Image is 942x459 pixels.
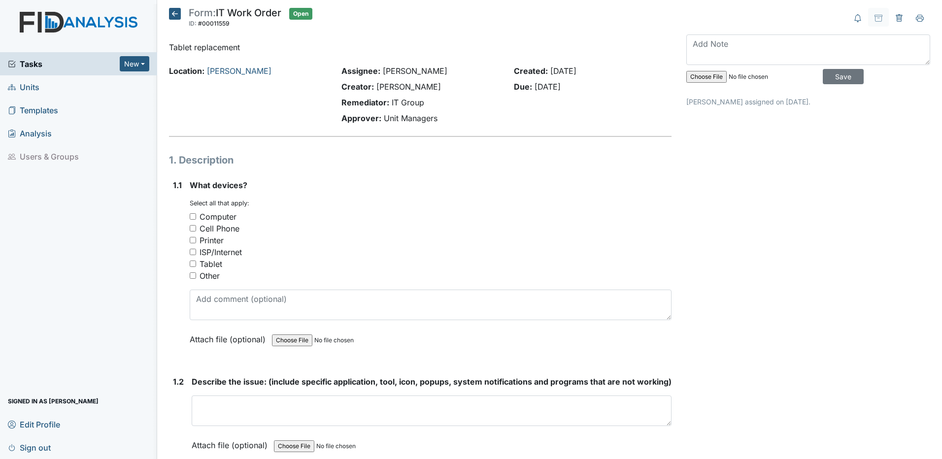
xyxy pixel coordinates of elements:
[514,82,532,92] strong: Due:
[198,20,230,27] span: #00011559
[8,126,52,141] span: Analysis
[200,258,222,270] div: Tablet
[207,66,271,76] a: [PERSON_NAME]
[190,199,249,207] small: Select all that apply:
[120,56,149,71] button: New
[173,376,184,388] label: 1.2
[200,223,239,234] div: Cell Phone
[190,225,196,231] input: Cell Phone
[383,66,447,76] span: [PERSON_NAME]
[8,58,120,70] a: Tasks
[190,272,196,279] input: Other
[392,98,424,107] span: IT Group
[192,434,271,451] label: Attach file (optional)
[8,393,99,409] span: Signed in as [PERSON_NAME]
[514,66,548,76] strong: Created:
[169,41,672,53] p: Tablet replacement
[200,234,224,246] div: Printer
[189,20,197,27] span: ID:
[384,113,437,123] span: Unit Managers
[169,153,672,167] h1: 1. Description
[8,79,39,95] span: Units
[823,69,864,84] input: Save
[200,246,242,258] div: ISP/Internet
[8,440,51,455] span: Sign out
[200,211,236,223] div: Computer
[190,261,196,267] input: Tablet
[169,66,204,76] strong: Location:
[341,66,380,76] strong: Assignee:
[173,179,182,191] label: 1.1
[289,8,312,20] span: Open
[190,328,269,345] label: Attach file (optional)
[550,66,576,76] span: [DATE]
[535,82,561,92] span: [DATE]
[341,113,381,123] strong: Approver:
[189,7,216,19] span: Form:
[190,180,247,190] span: What devices?
[8,102,58,118] span: Templates
[200,270,220,282] div: Other
[8,417,60,432] span: Edit Profile
[192,377,672,387] span: Describe the issue: (include specific application, tool, icon, popups, system notifications and p...
[190,237,196,243] input: Printer
[341,82,374,92] strong: Creator:
[190,213,196,220] input: Computer
[189,8,281,30] div: IT Work Order
[686,97,930,107] p: [PERSON_NAME] assigned on [DATE].
[341,98,389,107] strong: Remediator:
[190,249,196,255] input: ISP/Internet
[376,82,441,92] span: [PERSON_NAME]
